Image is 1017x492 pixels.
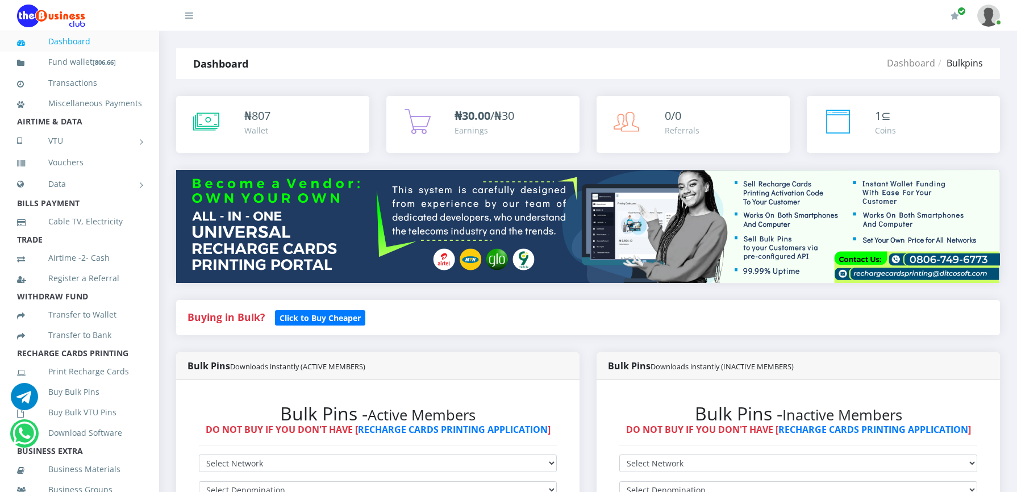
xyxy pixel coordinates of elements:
h2: Bulk Pins - [199,403,557,424]
small: Active Members [368,405,476,425]
a: Cable TV, Electricity [17,209,142,235]
a: Vouchers [17,149,142,176]
div: Coins [875,124,896,136]
img: User [977,5,1000,27]
div: ⊆ [875,107,896,124]
strong: DO NOT BUY IF YOU DON'T HAVE [ ] [626,423,971,436]
a: Dashboard [17,28,142,55]
li: Bulkpins [935,56,983,70]
a: Miscellaneous Payments [17,90,142,116]
a: Print Recharge Cards [17,358,142,385]
span: 1 [875,108,881,123]
h2: Bulk Pins - [619,403,977,424]
div: Earnings [455,124,514,136]
small: [ ] [93,58,116,66]
span: 0/0 [665,108,681,123]
a: Chat for support [11,391,38,410]
a: Fund wallet[806.66] [17,49,142,76]
strong: DO NOT BUY IF YOU DON'T HAVE [ ] [206,423,551,436]
strong: Bulk Pins [187,360,365,372]
span: Renew/Upgrade Subscription [957,7,966,15]
a: Transfer to Wallet [17,302,142,328]
a: RECHARGE CARDS PRINTING APPLICATION [358,423,548,436]
img: multitenant_rcp.png [176,170,1000,283]
a: Dashboard [887,57,935,69]
a: Transfer to Bank [17,322,142,348]
a: Register a Referral [17,265,142,291]
a: Transactions [17,70,142,96]
small: Inactive Members [782,405,902,425]
strong: Buying in Bulk? [187,310,265,324]
a: Business Materials [17,456,142,482]
a: RECHARGE CARDS PRINTING APPLICATION [778,423,968,436]
a: ₦807 Wallet [176,96,369,153]
b: ₦30.00 [455,108,490,123]
span: /₦30 [455,108,514,123]
a: Data [17,170,142,198]
small: Downloads instantly (ACTIVE MEMBERS) [230,361,365,372]
strong: Dashboard [193,57,248,70]
a: VTU [17,127,142,155]
span: 807 [252,108,270,123]
img: Logo [17,5,85,27]
a: Buy Bulk Pins [17,379,142,405]
b: 806.66 [95,58,114,66]
a: Click to Buy Cheaper [275,310,365,324]
a: ₦30.00/₦30 Earnings [386,96,580,153]
div: Wallet [244,124,270,136]
div: Referrals [665,124,699,136]
small: Downloads instantly (INACTIVE MEMBERS) [651,361,794,372]
div: ₦ [244,107,270,124]
a: Buy Bulk VTU Pins [17,399,142,426]
a: Chat for support [12,428,36,447]
i: Renew/Upgrade Subscription [951,11,959,20]
b: Click to Buy Cheaper [280,312,361,323]
a: 0/0 Referrals [597,96,790,153]
strong: Bulk Pins [608,360,794,372]
a: Download Software [17,420,142,446]
a: Airtime -2- Cash [17,245,142,271]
